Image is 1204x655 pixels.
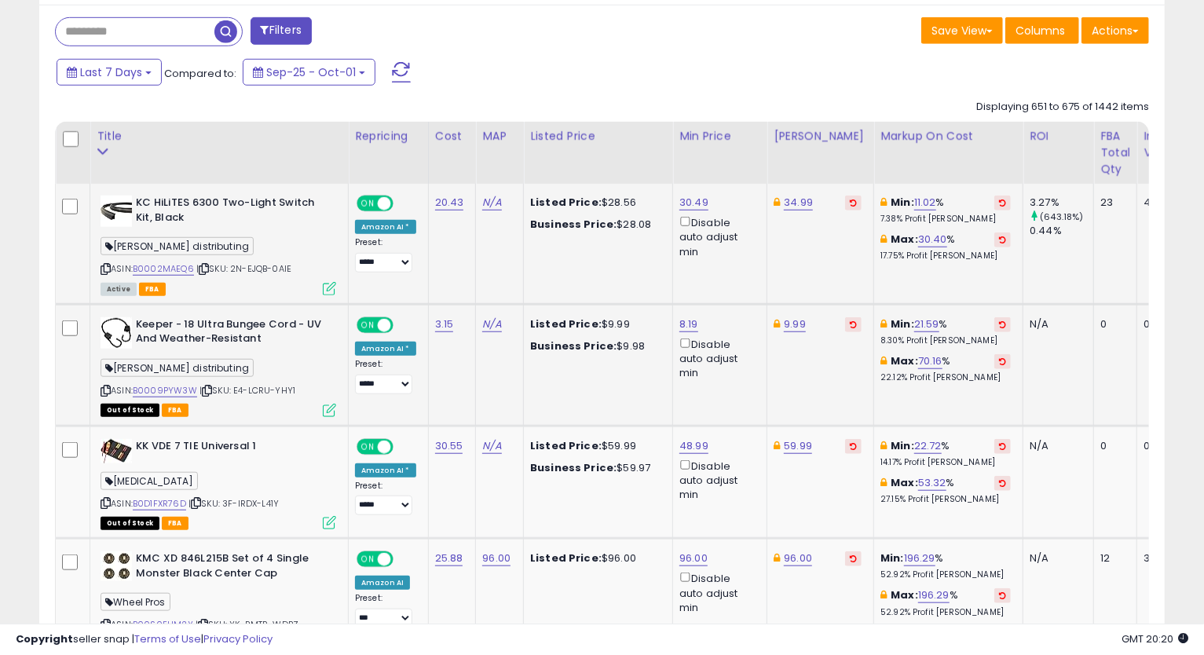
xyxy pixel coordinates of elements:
[530,460,617,475] b: Business Price:
[891,438,914,453] b: Min:
[391,318,416,331] span: OFF
[1030,551,1081,565] div: N/A
[136,551,327,584] b: KMC XD 846L215B Set of 4 Single Monster Black Center Cap
[918,475,946,491] a: 53.32
[391,553,416,566] span: OFF
[355,128,422,145] div: Repricing
[1040,210,1083,223] small: (643.18%)
[880,196,1011,225] div: %
[530,339,661,353] div: $9.98
[999,236,1006,243] i: Revert to store-level Max Markup
[880,551,1011,580] div: %
[97,128,342,145] div: Title
[976,100,1149,115] div: Displaying 651 to 675 of 1442 items
[101,196,132,227] img: 31iro5bBGRL._SL40_.jpg
[136,439,327,458] b: KK VDE 7 TIE Universal 1
[482,195,501,210] a: N/A
[101,472,198,490] span: [MEDICAL_DATA]
[679,457,755,503] div: Disable auto adjust min
[133,497,186,510] a: B0D1FXR76D
[243,59,375,86] button: Sep-25 - Oct-01
[16,631,73,646] strong: Copyright
[199,384,295,397] span: | SKU: E4-LCRU-YHY1
[530,128,666,145] div: Listed Price
[358,440,378,453] span: ON
[679,569,755,615] div: Disable auto adjust min
[880,607,1011,618] p: 52.92% Profit [PERSON_NAME]
[134,631,201,646] a: Terms of Use
[101,551,132,581] img: 51xbpSP5DnL._SL40_.jpg
[530,196,661,210] div: $28.56
[133,262,194,276] a: B0002MAEQ6
[880,335,1011,346] p: 8.30% Profit [PERSON_NAME]
[1030,224,1093,238] div: 0.44%
[136,196,327,229] b: KC HiLiTES 6300 Two-Light Switch Kit, Black
[530,551,661,565] div: $96.00
[1100,317,1125,331] div: 0
[874,122,1023,184] th: The percentage added to the cost of goods (COGS) that forms the calculator for Min & Max prices.
[391,440,416,453] span: OFF
[188,497,279,510] span: | SKU: 3F-IRDX-L41Y
[391,197,416,210] span: OFF
[251,17,312,45] button: Filters
[880,317,1011,346] div: %
[196,262,291,275] span: | SKU: 2N-EJQB-0AIE
[203,631,273,646] a: Privacy Policy
[880,234,887,244] i: This overrides the store level max markup for this listing
[530,461,661,475] div: $59.97
[880,354,1011,383] div: %
[358,553,378,566] span: ON
[891,232,918,247] b: Max:
[530,195,602,210] b: Listed Price:
[918,587,950,603] a: 196.29
[914,438,942,454] a: 22.72
[139,283,166,296] span: FBA
[101,283,137,296] span: All listings currently available for purchase on Amazon
[891,195,914,210] b: Min:
[784,438,812,454] a: 59.99
[101,237,254,255] span: [PERSON_NAME] distributing
[880,569,1011,580] p: 52.92% Profit [PERSON_NAME]
[16,632,273,647] div: seller snap | |
[355,342,416,356] div: Amazon AI *
[1100,128,1130,177] div: FBA Total Qty
[1100,551,1125,565] div: 12
[482,551,511,566] a: 96.00
[80,64,142,80] span: Last 7 Days
[355,220,416,234] div: Amazon AI *
[101,517,159,530] span: All listings that are currently out of stock and unavailable for purchase on Amazon
[1100,439,1125,453] div: 0
[679,438,708,454] a: 48.99
[1144,317,1180,331] div: 0
[891,587,918,602] b: Max:
[918,232,947,247] a: 30.40
[355,359,416,394] div: Preset:
[679,335,755,381] div: Disable auto adjust min
[891,317,914,331] b: Min:
[784,551,812,566] a: 96.00
[482,438,501,454] a: N/A
[1144,439,1180,453] div: 0
[530,317,661,331] div: $9.99
[1144,128,1185,161] div: Inv. value
[679,214,755,259] div: Disable auto adjust min
[774,128,867,145] div: [PERSON_NAME]
[482,128,517,145] div: MAP
[435,128,470,145] div: Cost
[880,551,904,565] b: Min:
[266,64,356,80] span: Sep-25 - Oct-01
[136,317,327,350] b: Keeper - 18 Ultra Bungee Cord - UV And Weather-Resistant
[999,199,1006,207] i: Revert to store-level Min Markup
[435,438,463,454] a: 30.55
[482,317,501,332] a: N/A
[850,199,857,207] i: Revert to store-level Dynamic Max Price
[891,475,918,490] b: Max:
[530,218,661,232] div: $28.08
[1081,17,1149,44] button: Actions
[101,439,336,529] div: ASIN:
[101,359,254,377] span: [PERSON_NAME] distributing
[435,195,464,210] a: 20.43
[162,404,188,417] span: FBA
[1030,196,1093,210] div: 3.27%
[784,317,806,332] a: 9.99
